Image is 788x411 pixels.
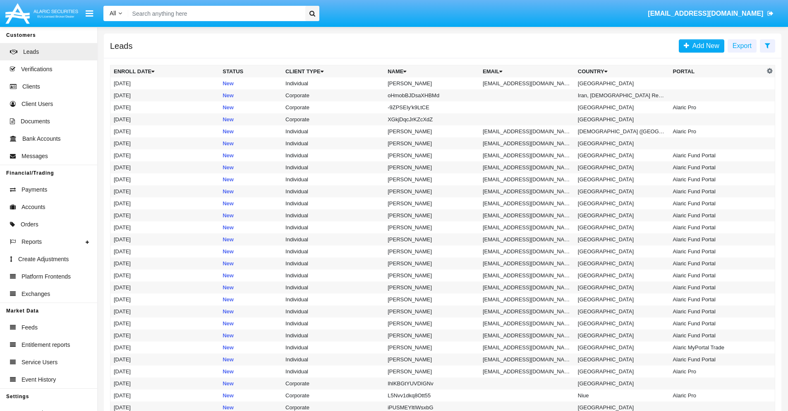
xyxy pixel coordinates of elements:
span: Create Adjustments [18,255,69,264]
td: New [219,221,282,233]
td: New [219,341,282,353]
td: [EMAIL_ADDRESS][DOMAIN_NAME] [479,293,575,305]
td: Corporate [282,101,384,113]
td: [DATE] [110,233,220,245]
td: [PERSON_NAME] [384,173,479,185]
th: Client Type [282,65,384,78]
td: [GEOGRAPHIC_DATA] [575,281,670,293]
td: New [219,101,282,113]
td: [DATE] [110,317,220,329]
td: New [219,329,282,341]
td: [GEOGRAPHIC_DATA] [575,149,670,161]
td: [DATE] [110,221,220,233]
td: Individual [282,149,384,161]
td: New [219,245,282,257]
td: [PERSON_NAME] [384,317,479,329]
td: [GEOGRAPHIC_DATA] [575,293,670,305]
td: [EMAIL_ADDRESS][DOMAIN_NAME] [479,209,575,221]
span: Leads [23,48,39,56]
td: [PERSON_NAME] [384,293,479,305]
td: Alaric MyPortal Trade [670,341,765,353]
td: [PERSON_NAME] [384,281,479,293]
td: [GEOGRAPHIC_DATA] [575,137,670,149]
td: New [219,149,282,161]
td: New [219,233,282,245]
td: New [219,305,282,317]
td: [PERSON_NAME] [384,197,479,209]
td: New [219,209,282,221]
button: Export [728,39,757,53]
td: [DATE] [110,293,220,305]
td: [DATE] [110,161,220,173]
td: [DATE] [110,329,220,341]
td: [EMAIL_ADDRESS][DOMAIN_NAME] [479,185,575,197]
td: Individual [282,365,384,377]
td: XGkjDqcJrKZcXdZ [384,113,479,125]
td: [DATE] [110,269,220,281]
td: Individual [282,353,384,365]
td: [DATE] [110,305,220,317]
td: [GEOGRAPHIC_DATA] [575,341,670,353]
td: [GEOGRAPHIC_DATA] [575,197,670,209]
td: [GEOGRAPHIC_DATA] [575,269,670,281]
td: L5Nvv1dkq8Ott55 [384,389,479,401]
td: [EMAIL_ADDRESS][DOMAIN_NAME] [479,197,575,209]
td: New [219,281,282,293]
td: [EMAIL_ADDRESS][DOMAIN_NAME] [479,173,575,185]
td: [EMAIL_ADDRESS][DOMAIN_NAME] [479,221,575,233]
td: New [219,125,282,137]
td: [EMAIL_ADDRESS][DOMAIN_NAME] [479,125,575,137]
td: [EMAIL_ADDRESS][DOMAIN_NAME] [479,257,575,269]
td: Individual [282,245,384,257]
td: [DATE] [110,173,220,185]
td: [GEOGRAPHIC_DATA] [575,305,670,317]
td: Alaric Fund Portal [670,209,765,221]
td: Individual [282,221,384,233]
td: [EMAIL_ADDRESS][DOMAIN_NAME] [479,317,575,329]
span: Service Users [22,358,57,367]
td: [PERSON_NAME] [384,233,479,245]
td: [GEOGRAPHIC_DATA] [575,353,670,365]
th: Country [575,65,670,78]
td: [PERSON_NAME] [384,329,479,341]
td: Individual [282,329,384,341]
td: Alaric Fund Portal [670,293,765,305]
td: New [219,113,282,125]
td: [EMAIL_ADDRESS][DOMAIN_NAME] [479,77,575,89]
td: [PERSON_NAME] [384,161,479,173]
td: Alaric Fund Portal [670,329,765,341]
td: Alaric Fund Portal [670,353,765,365]
td: [EMAIL_ADDRESS][DOMAIN_NAME] [479,329,575,341]
span: Export [733,42,752,49]
td: [EMAIL_ADDRESS][DOMAIN_NAME] [479,353,575,365]
td: [PERSON_NAME] [384,137,479,149]
td: New [219,293,282,305]
span: Orders [21,220,38,229]
td: Alaric Fund Portal [670,305,765,317]
td: [PERSON_NAME] [384,257,479,269]
td: Alaric Fund Portal [670,245,765,257]
td: Individual [282,281,384,293]
td: Individual [282,257,384,269]
td: [GEOGRAPHIC_DATA] [575,365,670,377]
td: New [219,257,282,269]
span: Bank Accounts [22,135,61,143]
td: [GEOGRAPHIC_DATA] [575,377,670,389]
th: Email [479,65,575,78]
td: Alaric Pro [670,389,765,401]
td: Alaric Fund Portal [670,233,765,245]
td: [DATE] [110,209,220,221]
td: [EMAIL_ADDRESS][DOMAIN_NAME] [479,245,575,257]
td: Corporate [282,89,384,101]
td: [DATE] [110,149,220,161]
td: [GEOGRAPHIC_DATA] [575,185,670,197]
td: [PERSON_NAME] [384,77,479,89]
input: Search [128,6,302,21]
td: New [219,137,282,149]
td: New [219,317,282,329]
td: [GEOGRAPHIC_DATA] [575,317,670,329]
td: [DATE] [110,101,220,113]
td: Individual [282,137,384,149]
td: Alaric Pro [670,101,765,113]
span: Messages [22,152,48,161]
